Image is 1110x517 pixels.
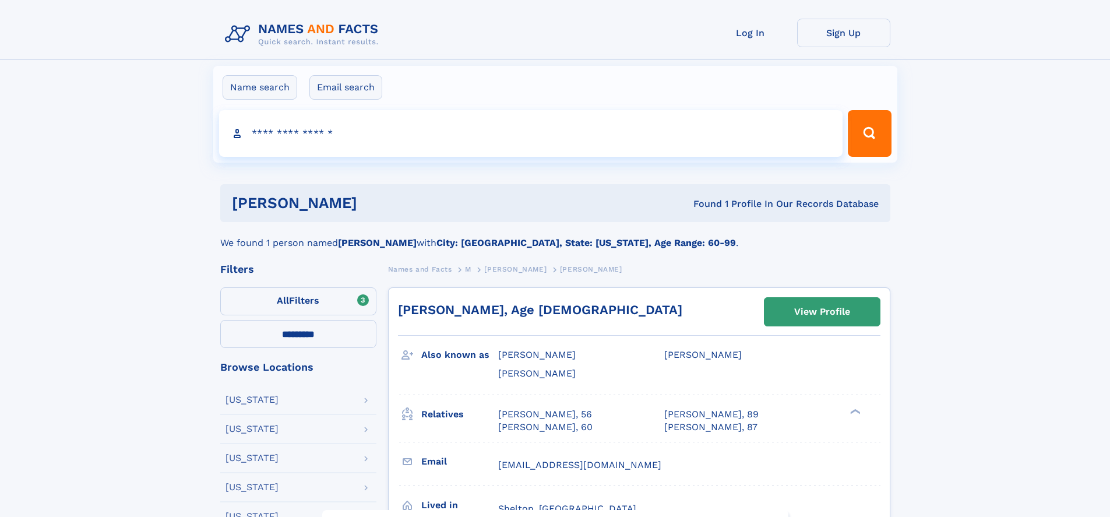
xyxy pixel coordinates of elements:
div: View Profile [794,298,850,325]
h1: [PERSON_NAME] [232,196,526,210]
a: Sign Up [797,19,890,47]
img: Logo Names and Facts [220,19,388,50]
div: [US_STATE] [225,453,279,463]
span: [PERSON_NAME] [498,368,576,379]
a: [PERSON_NAME], 60 [498,421,593,434]
button: Search Button [848,110,891,157]
span: [PERSON_NAME] [560,265,622,273]
h3: Also known as [421,345,498,365]
a: Names and Facts [388,262,452,276]
a: [PERSON_NAME], 89 [664,408,759,421]
div: Found 1 Profile In Our Records Database [525,198,879,210]
b: City: [GEOGRAPHIC_DATA], State: [US_STATE], Age Range: 60-99 [436,237,736,248]
span: [PERSON_NAME] [498,349,576,360]
a: View Profile [764,298,880,326]
h3: Lived in [421,495,498,515]
h3: Relatives [421,405,498,424]
input: search input [219,110,843,157]
div: Filters [220,264,376,275]
a: [PERSON_NAME] [484,262,547,276]
span: [PERSON_NAME] [484,265,547,273]
h3: Email [421,452,498,472]
a: [PERSON_NAME], Age [DEMOGRAPHIC_DATA] [398,303,682,317]
a: M [465,262,471,276]
label: Name search [223,75,297,100]
span: All [277,295,289,306]
div: [US_STATE] [225,424,279,434]
label: Filters [220,287,376,315]
a: [PERSON_NAME], 56 [498,408,592,421]
div: We found 1 person named with . [220,222,890,250]
a: [PERSON_NAME], 87 [664,421,757,434]
span: Shelton, [GEOGRAPHIC_DATA] [498,503,636,514]
div: [US_STATE] [225,483,279,492]
span: [PERSON_NAME] [664,349,742,360]
span: M [465,265,471,273]
label: Email search [309,75,382,100]
div: ❯ [847,407,861,415]
div: [US_STATE] [225,395,279,405]
div: Browse Locations [220,362,376,372]
a: Log In [704,19,797,47]
span: [EMAIL_ADDRESS][DOMAIN_NAME] [498,459,661,470]
b: [PERSON_NAME] [338,237,417,248]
